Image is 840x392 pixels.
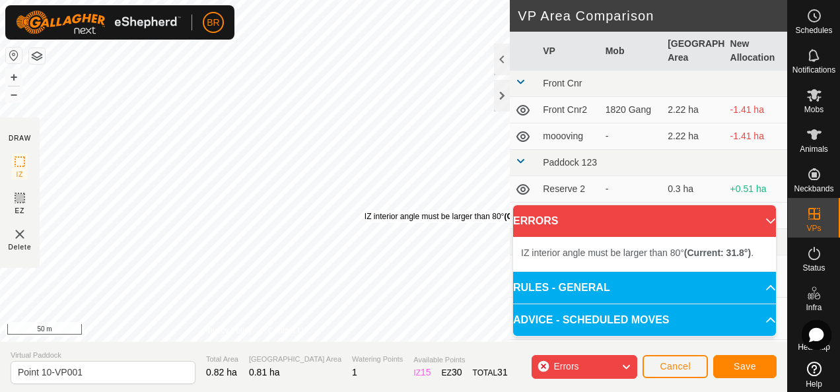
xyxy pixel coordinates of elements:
div: IZ [413,366,431,379]
td: moooving [538,123,600,150]
span: Mobs [804,106,823,114]
span: RULES - GENERAL [513,280,610,296]
div: IZ interior angle must be larger than 80° . [365,211,564,222]
span: 0.82 ha [206,367,237,377]
img: VP [12,226,28,242]
td: 1.43 ha [662,340,724,382]
span: ERRORS [513,213,558,229]
td: 2.22 ha [662,123,724,150]
img: Gallagher Logo [16,11,181,34]
p-accordion-header: ERRORS [513,205,776,237]
span: 15 [421,367,431,377]
button: Reset Map [6,48,22,63]
span: [GEOGRAPHIC_DATA] Area [249,354,341,365]
span: Infra [806,304,822,311]
span: Virtual Paddock [11,350,195,361]
th: VP [538,32,600,71]
p-accordion-content: ERRORS [513,237,776,271]
td: Reserve2 [538,203,600,229]
td: -1.41 ha [725,123,787,150]
button: Save [713,355,777,378]
div: EZ [442,366,462,379]
span: Heatmap [798,343,830,351]
span: BR [207,16,219,30]
span: Help [806,380,822,388]
b: (Current: 31.8°) [684,247,751,258]
span: Errors [553,361,578,372]
a: Privacy Policy [203,325,252,337]
td: Reserve 2 [538,176,600,203]
span: 30 [452,367,462,377]
div: 1820 Gang [606,103,657,117]
span: 0.81 ha [249,367,280,377]
span: 1 [352,367,357,377]
td: F [PERSON_NAME] 3 [538,340,600,382]
div: - [606,182,657,196]
button: + [6,69,22,85]
div: TOTAL [473,366,508,379]
span: IZ interior angle must be larger than 80° . [521,247,753,258]
span: Cancel [660,361,691,372]
span: Delete [9,242,32,252]
p-accordion-header: ADVICE - SCHEDULED MOVES [513,304,776,336]
span: EZ [15,206,25,216]
td: -0.62 ha [725,340,787,382]
td: 0.3 ha [662,176,724,203]
span: Neckbands [794,185,833,193]
p-accordion-header: RULES - GENERAL [513,272,776,304]
span: 31 [497,367,508,377]
span: Front Cnr [543,78,582,88]
b: (Current: 31.8°) [504,212,561,221]
span: IZ [17,170,24,180]
th: New Allocation [725,32,787,71]
h2: VP Area Comparison [518,8,787,24]
span: Schedules [795,26,832,34]
td: +0.51 ha [725,176,787,203]
span: Watering Points [352,354,403,365]
td: 0.18 ha [662,203,724,229]
td: 2.22 ha [662,97,724,123]
td: +0.63 ha [725,203,787,229]
span: ADVICE - SCHEDULED MOVES [513,312,669,328]
span: Total Area [206,354,238,365]
td: Front Cnr2 [538,97,600,123]
th: Mob [600,32,662,71]
div: DRAW [9,133,31,143]
button: – [6,86,22,102]
span: Animals [800,145,828,153]
td: -1.41 ha [725,97,787,123]
span: Notifications [792,66,835,74]
span: Status [802,264,825,272]
a: Contact Us [268,325,307,337]
span: Paddock 123 [543,157,597,168]
th: [GEOGRAPHIC_DATA] Area [662,32,724,71]
span: Available Points [413,354,507,366]
button: Map Layers [29,48,45,64]
span: VPs [806,224,821,232]
span: Save [734,361,756,372]
button: Cancel [643,355,708,378]
div: - [606,129,657,143]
